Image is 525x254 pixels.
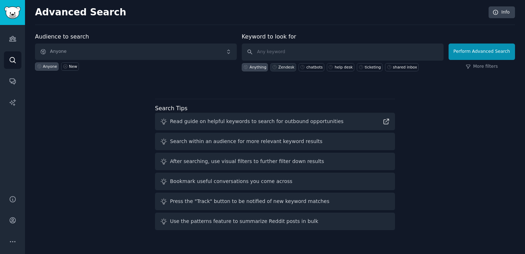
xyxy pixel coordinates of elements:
label: Audience to search [35,33,89,40]
input: Any keyword [242,44,444,61]
div: Press the "Track" button to be notified of new keyword matches [170,198,329,205]
div: chatbots [306,65,323,70]
button: Anyone [35,44,237,60]
a: New [61,62,79,71]
button: Perform Advanced Search [449,44,515,60]
div: Zendesk [278,65,294,70]
div: help desk [335,65,353,70]
div: Anything [250,65,266,70]
div: ticketing [365,65,381,70]
img: GummySearch logo [4,6,21,19]
label: Keyword to look for [242,33,296,40]
h2: Advanced Search [35,7,485,18]
div: Read guide on helpful keywords to search for outbound opportunities [170,118,344,125]
div: Anyone [43,64,57,69]
div: Bookmark useful conversations you come across [170,178,292,185]
div: After searching, use visual filters to further filter down results [170,158,324,165]
div: New [69,64,77,69]
label: Search Tips [155,105,187,112]
div: shared inbox [393,65,417,70]
a: Info [489,6,515,19]
div: Search within an audience for more relevant keyword results [170,138,322,145]
a: More filters [466,63,498,70]
div: Use the patterns feature to summarize Reddit posts in bulk [170,218,318,225]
